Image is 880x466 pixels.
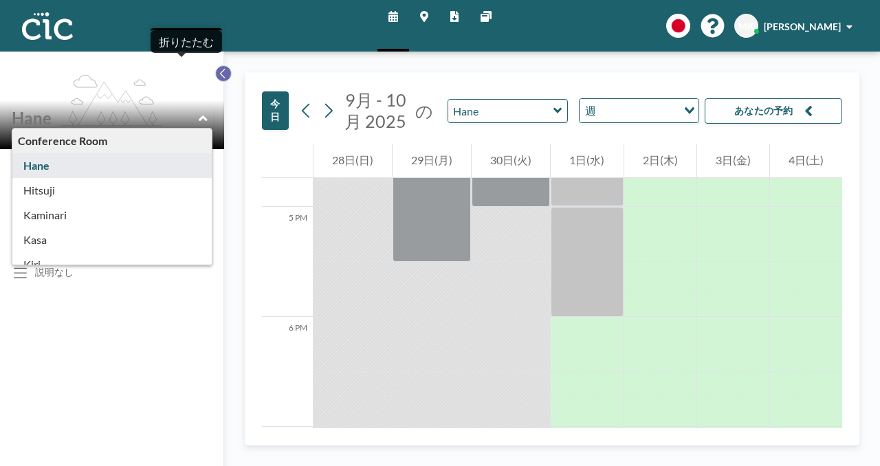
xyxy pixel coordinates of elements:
div: 5 PM [262,207,313,317]
span: [PERSON_NAME] [764,21,841,32]
div: 28日(日) [313,144,392,178]
span: 9月 - 10月 2025 [344,89,406,131]
button: あなたの予約 [705,98,842,124]
div: Kaminari [12,203,212,228]
span: 階：7 [11,129,39,142]
div: 4日(土) [770,144,842,178]
div: Hitsuji [12,178,212,203]
div: 2日(木) [624,144,696,178]
div: Kiri [12,252,212,277]
input: Hane [448,100,553,122]
div: 6 PM [262,317,313,427]
div: 説明なし [35,266,74,278]
span: の [415,100,433,122]
span: MK [738,20,754,32]
input: Search for option [600,102,676,120]
div: Search for option [580,99,698,122]
input: Hane [12,108,199,128]
div: 29日(月) [393,144,471,178]
div: Kasa [12,228,212,252]
span: 週 [582,102,599,120]
div: 3日(金) [697,144,769,178]
div: 折りたたむ [159,35,214,49]
div: Hane [12,153,212,178]
div: 1日(水) [551,144,623,178]
img: organization-logo [22,12,73,40]
div: 30日(火) [472,144,550,178]
button: 今日 [262,91,289,130]
div: Conference Room [12,129,212,153]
